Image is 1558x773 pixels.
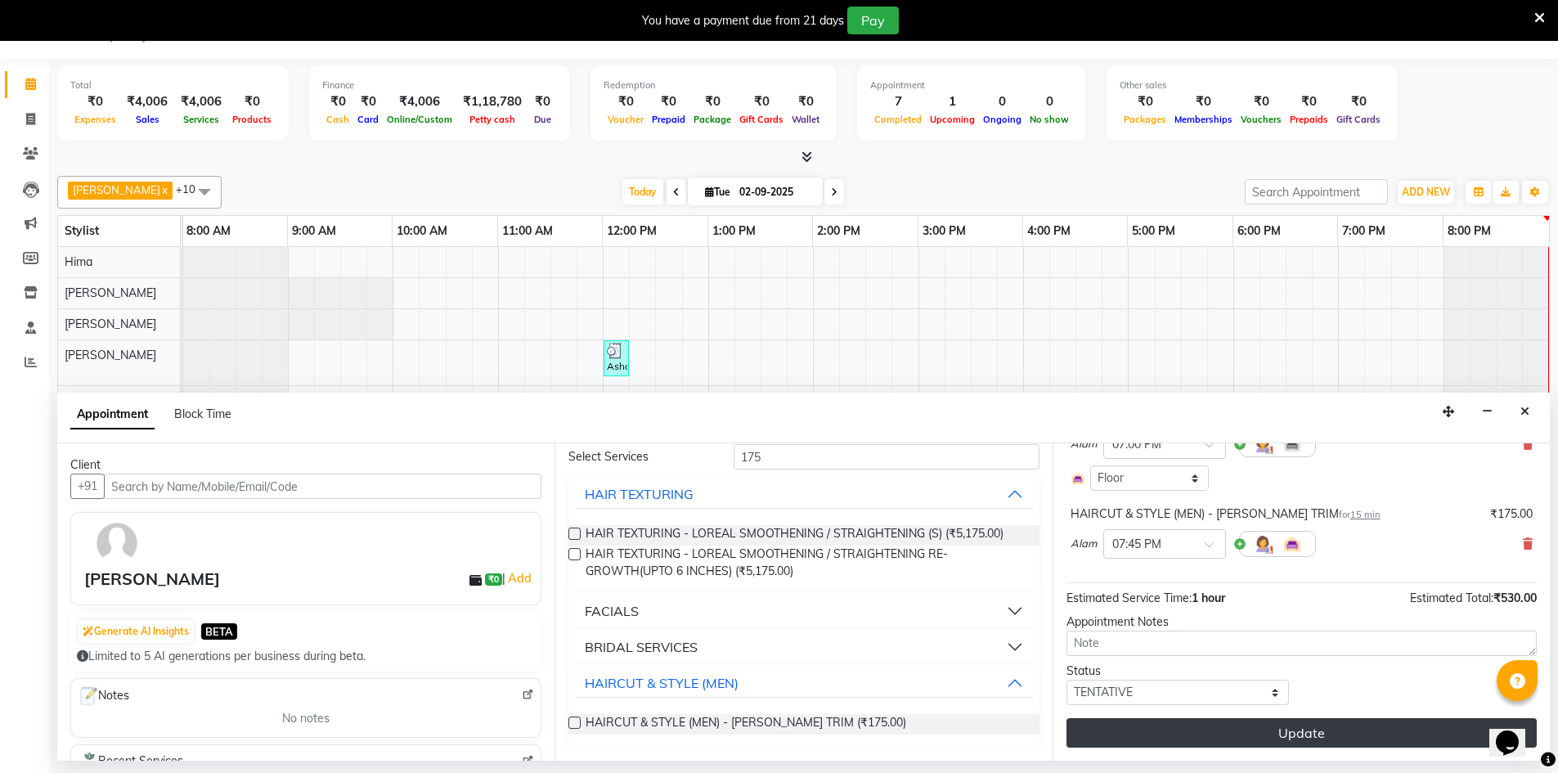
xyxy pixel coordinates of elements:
[1233,219,1285,243] a: 6:00 PM
[979,114,1026,125] span: Ongoing
[393,219,451,243] a: 10:00 AM
[1489,708,1542,757] iframe: chat widget
[70,114,120,125] span: Expenses
[322,79,557,92] div: Finance
[1286,114,1332,125] span: Prepaids
[383,114,456,125] span: Online/Custom
[1192,591,1225,605] span: 1 hour
[1071,536,1097,552] span: Alam
[465,114,519,125] span: Petty cash
[735,92,788,111] div: ₹0
[585,484,694,504] div: HAIR TEXTURING
[735,114,788,125] span: Gift Cards
[605,343,627,374] div: Asha, TK02, 12:00 PM-12:15 PM, THREADING - UPPER LIP (₹40)
[1332,92,1385,111] div: ₹0
[622,179,663,204] span: Today
[870,79,1073,92] div: Appointment
[1237,92,1286,111] div: ₹0
[788,92,824,111] div: ₹0
[870,114,926,125] span: Completed
[1026,114,1073,125] span: No show
[586,525,1003,546] span: HAIR TEXTURING - LOREAL SMOOTHENING / STRAIGHTENING (S) (₹5,175.00)
[1071,436,1097,452] span: Alam
[174,407,231,421] span: Block Time
[160,183,168,196] a: x
[708,219,760,243] a: 1:00 PM
[1253,534,1273,554] img: Hairdresser.png
[65,348,156,362] span: [PERSON_NAME]
[79,620,193,643] button: Generate AI Insights
[288,219,340,243] a: 9:00 AM
[1071,471,1085,486] img: Interior.png
[70,79,276,92] div: Total
[1402,186,1450,198] span: ADD NEW
[788,114,824,125] span: Wallet
[701,186,734,198] span: Tue
[689,114,735,125] span: Package
[228,114,276,125] span: Products
[1120,114,1170,125] span: Packages
[228,92,276,111] div: ₹0
[1410,591,1493,605] span: Estimated Total:
[642,12,844,29] div: You have a payment due from 21 days
[485,573,502,586] span: ₹0
[585,637,698,657] div: BRIDAL SERVICES
[1350,509,1381,520] span: 15 min
[530,114,555,125] span: Due
[575,668,1032,698] button: HAIRCUT & STYLE (MEN)
[689,92,735,111] div: ₹0
[926,114,979,125] span: Upcoming
[603,219,661,243] a: 12:00 PM
[575,479,1032,509] button: HAIR TEXTURING
[1120,92,1170,111] div: ₹0
[1066,591,1192,605] span: Estimated Service Time:
[70,400,155,429] span: Appointment
[505,569,534,588] a: Add
[1066,613,1537,631] div: Appointment Notes
[1338,219,1390,243] a: 7:00 PM
[456,92,528,111] div: ₹1,18,780
[528,92,557,111] div: ₹0
[604,79,824,92] div: Redemption
[1444,219,1495,243] a: 8:00 PM
[1332,114,1385,125] span: Gift Cards
[604,114,648,125] span: Voucher
[282,710,330,727] span: No notes
[585,601,639,621] div: FACIALS
[648,114,689,125] span: Prepaid
[1026,92,1073,111] div: 0
[575,596,1032,626] button: FACIALS
[1170,92,1237,111] div: ₹0
[1282,434,1302,454] img: Interior.png
[1513,399,1537,425] button: Close
[65,254,92,269] span: Hima
[322,114,353,125] span: Cash
[104,474,541,499] input: Search by Name/Mobile/Email/Code
[870,92,926,111] div: 7
[65,223,99,238] span: Stylist
[70,474,105,499] button: +91
[179,114,223,125] span: Services
[77,648,535,665] div: Limited to 5 AI generations per business during beta.
[979,92,1026,111] div: 0
[322,92,353,111] div: ₹0
[1128,219,1179,243] a: 5:00 PM
[926,92,979,111] div: 1
[604,92,648,111] div: ₹0
[1490,506,1533,523] div: ₹175.00
[383,92,456,111] div: ₹4,006
[502,569,534,588] span: |
[734,444,1039,470] input: Search by service name
[1023,219,1075,243] a: 4:00 PM
[1253,434,1273,454] img: Hairdresser.png
[1398,181,1454,204] button: ADD NEW
[498,219,557,243] a: 11:00 AM
[586,714,906,735] span: HAIRCUT & STYLE (MEN) - [PERSON_NAME] TRIM (₹175.00)
[93,519,141,567] img: avatar
[176,182,208,195] span: +10
[70,92,120,111] div: ₹0
[1120,79,1385,92] div: Other sales
[353,92,383,111] div: ₹0
[648,92,689,111] div: ₹0
[182,219,235,243] a: 8:00 AM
